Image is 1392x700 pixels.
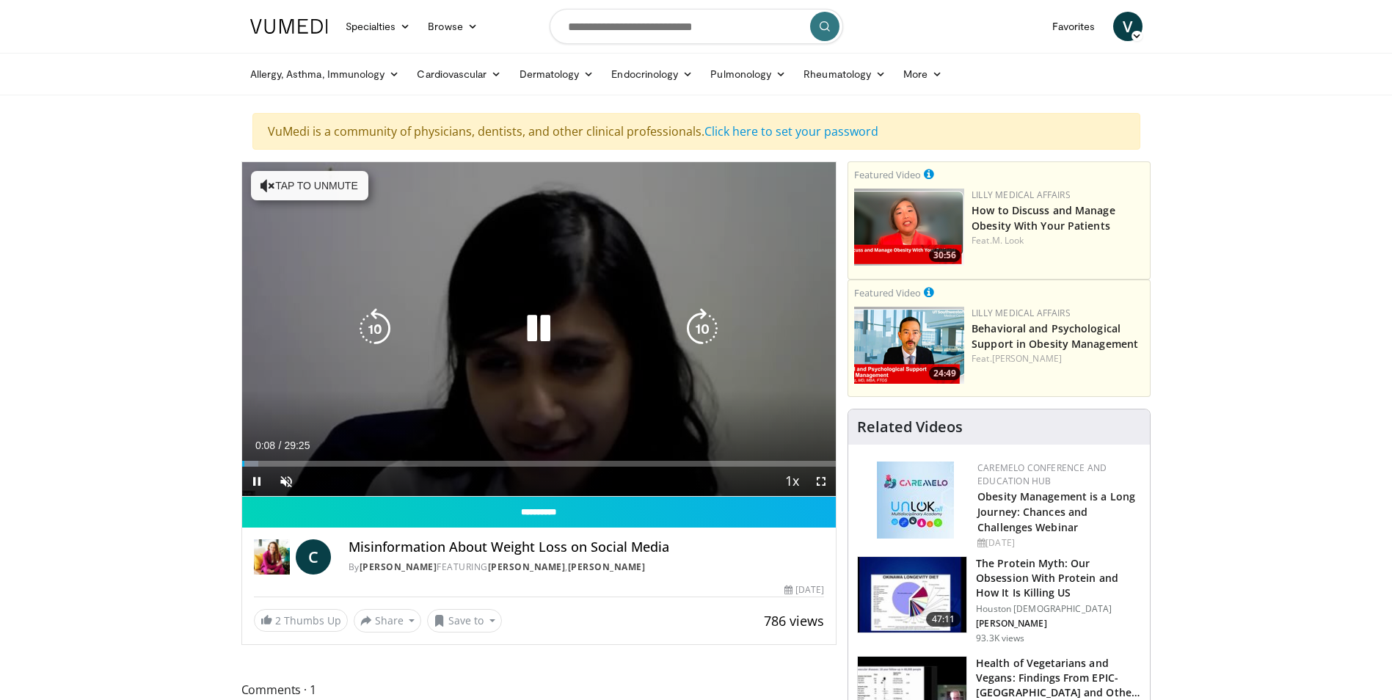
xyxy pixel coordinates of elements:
a: [PERSON_NAME] [488,561,566,573]
span: 24:49 [929,367,961,380]
span: 0:08 [255,440,275,451]
a: [PERSON_NAME] [568,561,646,573]
div: VuMedi is a community of physicians, dentists, and other clinical professionals. [252,113,1140,150]
div: [DATE] [977,536,1138,550]
div: [DATE] [784,583,824,597]
a: Rheumatology [795,59,894,89]
a: 2 Thumbs Up [254,609,348,632]
a: Lilly Medical Affairs [972,307,1071,319]
a: Favorites [1043,12,1104,41]
a: Browse [419,12,487,41]
a: Cardiovascular [408,59,510,89]
img: 45df64a9-a6de-482c-8a90-ada250f7980c.png.150x105_q85_autocrop_double_scale_upscale_version-0.2.jpg [877,462,954,539]
a: M. Look [992,234,1024,247]
button: Playback Rate [777,467,806,496]
span: / [279,440,282,451]
h4: Misinformation About Weight Loss on Social Media [349,539,824,555]
p: 93.3K views [976,632,1024,644]
span: Comments 1 [241,680,837,699]
div: Feat. [972,352,1144,365]
span: 30:56 [929,249,961,262]
img: Dr. Carolynn Francavilla [254,539,290,575]
img: ba3304f6-7838-4e41-9c0f-2e31ebde6754.png.150x105_q85_crop-smart_upscale.png [854,307,964,384]
a: 30:56 [854,189,964,266]
span: 2 [275,613,281,627]
button: Save to [427,609,502,632]
small: Featured Video [854,286,921,299]
a: Click here to set your password [704,123,878,139]
a: V [1113,12,1143,41]
a: CaReMeLO Conference and Education Hub [977,462,1107,487]
a: Endocrinology [602,59,702,89]
a: Specialties [337,12,420,41]
img: b7b8b05e-5021-418b-a89a-60a270e7cf82.150x105_q85_crop-smart_upscale.jpg [858,557,966,633]
a: Obesity Management is a Long Journey: Chances and Challenges Webinar [977,489,1135,534]
a: Dermatology [511,59,603,89]
video-js: Video Player [242,162,837,497]
img: VuMedi Logo [250,19,328,34]
img: c98a6a29-1ea0-4bd5-8cf5-4d1e188984a7.png.150x105_q85_crop-smart_upscale.png [854,189,964,266]
a: [PERSON_NAME] [992,352,1062,365]
button: Unmute [272,467,301,496]
a: Behavioral and Psychological Support in Obesity Management [972,321,1138,351]
a: How to Discuss and Manage Obesity With Your Patients [972,203,1115,233]
p: [PERSON_NAME] [976,618,1141,630]
a: More [894,59,951,89]
a: Allergy, Asthma, Immunology [241,59,409,89]
p: Houston [DEMOGRAPHIC_DATA] [976,603,1141,615]
a: [PERSON_NAME] [360,561,437,573]
button: Fullscreen [806,467,836,496]
span: 29:25 [284,440,310,451]
button: Tap to unmute [251,171,368,200]
a: Lilly Medical Affairs [972,189,1071,201]
span: 786 views [764,612,824,630]
h3: The Protein Myth: Our Obsession With Protein and How It Is Killing US [976,556,1141,600]
a: C [296,539,331,575]
div: By FEATURING , [349,561,824,574]
input: Search topics, interventions [550,9,843,44]
h3: Health of Vegetarians and Vegans: Findings From EPIC-[GEOGRAPHIC_DATA] and Othe… [976,656,1141,700]
small: Featured Video [854,168,921,181]
div: Progress Bar [242,461,837,467]
h4: Related Videos [857,418,963,436]
div: Feat. [972,234,1144,247]
span: 47:11 [926,612,961,627]
a: 47:11 The Protein Myth: Our Obsession With Protein and How It Is Killing US Houston [DEMOGRAPHIC_... [857,556,1141,644]
button: Pause [242,467,272,496]
a: Pulmonology [702,59,795,89]
button: Share [354,609,422,632]
a: 24:49 [854,307,964,384]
